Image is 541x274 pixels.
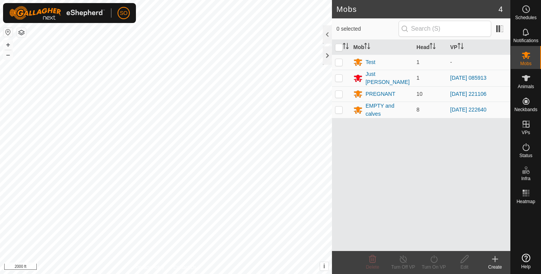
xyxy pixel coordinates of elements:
[366,58,376,66] div: Test
[513,38,538,43] span: Notifications
[320,262,329,271] button: i
[417,107,420,113] span: 8
[450,107,487,113] a: [DATE] 222640
[447,54,510,70] td: -
[417,75,420,81] span: 1
[521,176,530,181] span: Infra
[3,50,13,59] button: –
[337,25,399,33] span: 0 selected
[521,130,530,135] span: VPs
[417,59,420,65] span: 1
[136,264,164,271] a: Privacy Policy
[343,44,349,50] p-sorticon: Activate to sort
[418,264,449,271] div: Turn On VP
[516,199,535,204] span: Heatmap
[366,102,410,118] div: EMPTY and calves
[399,21,491,37] input: Search (S)
[350,40,414,55] th: Mob
[388,264,418,271] div: Turn Off VP
[364,44,370,50] p-sorticon: Activate to sort
[414,40,447,55] th: Head
[447,40,510,55] th: VP
[511,251,541,272] a: Help
[366,70,410,86] div: Just [PERSON_NAME]
[9,6,105,20] img: Gallagher Logo
[417,91,423,97] span: 10
[430,44,436,50] p-sorticon: Activate to sort
[499,3,503,15] span: 4
[520,61,531,66] span: Mobs
[458,44,464,50] p-sorticon: Activate to sort
[521,264,531,269] span: Help
[366,90,396,98] div: PREGNANT
[173,264,196,271] a: Contact Us
[3,28,13,37] button: Reset Map
[17,28,26,37] button: Map Layers
[450,91,487,97] a: [DATE] 221106
[366,264,379,270] span: Delete
[450,75,487,81] a: [DATE] 085913
[449,264,480,271] div: Edit
[323,263,325,269] span: i
[120,9,127,17] span: SO
[480,264,510,271] div: Create
[519,153,532,158] span: Status
[337,5,499,14] h2: Mobs
[515,15,536,20] span: Schedules
[514,107,537,112] span: Neckbands
[518,84,534,89] span: Animals
[3,40,13,49] button: +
